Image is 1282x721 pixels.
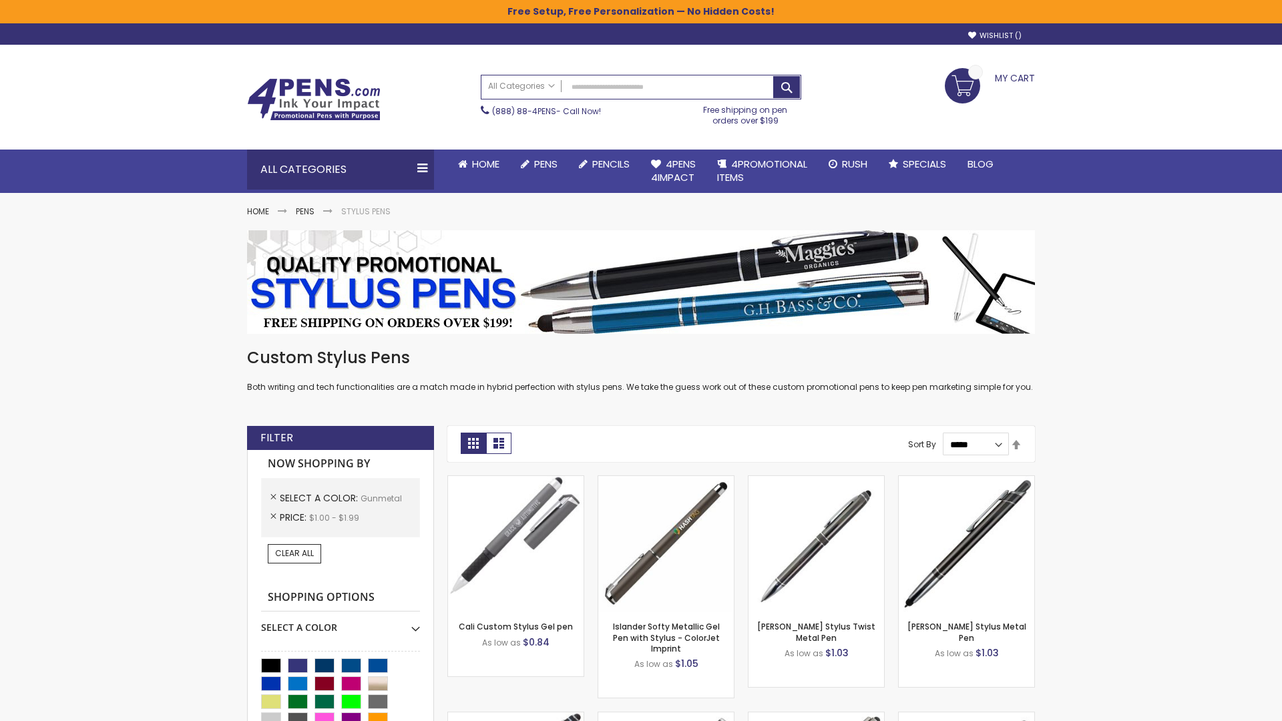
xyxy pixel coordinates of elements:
[976,646,999,660] span: $1.03
[492,105,556,117] a: (888) 88-4PENS
[749,475,884,487] a: Colter Stylus Twist Metal Pen-Gunmetal
[448,476,584,612] img: Cali Custom Stylus Gel pen-Gunmetal
[247,150,434,190] div: All Categories
[247,347,1035,393] div: Both writing and tech functionalities are a match made in hybrid perfection with stylus pens. We ...
[523,636,550,649] span: $0.84
[935,648,974,659] span: As low as
[968,157,994,171] span: Blog
[717,157,807,184] span: 4PROMOTIONAL ITEMS
[534,157,558,171] span: Pens
[447,150,510,179] a: Home
[341,206,391,217] strong: Stylus Pens
[260,431,293,445] strong: Filter
[651,157,696,184] span: 4Pens 4impact
[261,583,420,612] strong: Shopping Options
[640,150,706,193] a: 4Pens4impact
[247,347,1035,369] h1: Custom Stylus Pens
[482,637,521,648] span: As low as
[613,621,720,654] a: Islander Softy Metallic Gel Pen with Stylus - ColorJet Imprint
[957,150,1004,179] a: Blog
[488,81,555,91] span: All Categories
[634,658,673,670] span: As low as
[749,476,884,612] img: Colter Stylus Twist Metal Pen-Gunmetal
[275,547,314,559] span: Clear All
[492,105,601,117] span: - Call Now!
[247,78,381,121] img: 4Pens Custom Pens and Promotional Products
[280,491,361,505] span: Select A Color
[598,476,734,612] img: Islander Softy Metallic Gel Pen with Stylus - ColorJet Imprint-Gunmetal
[568,150,640,179] a: Pencils
[309,512,359,523] span: $1.00 - $1.99
[825,646,849,660] span: $1.03
[448,475,584,487] a: Cali Custom Stylus Gel pen-Gunmetal
[481,75,562,97] a: All Categories
[903,157,946,171] span: Specials
[842,157,867,171] span: Rush
[296,206,314,217] a: Pens
[247,230,1035,334] img: Stylus Pens
[907,621,1026,643] a: [PERSON_NAME] Stylus Metal Pen
[261,450,420,478] strong: Now Shopping by
[261,612,420,634] div: Select A Color
[459,621,573,632] a: Cali Custom Stylus Gel pen
[706,150,818,193] a: 4PROMOTIONALITEMS
[280,511,309,524] span: Price
[899,476,1034,612] img: Olson Stylus Metal Pen-Gunmetal
[598,475,734,487] a: Islander Softy Metallic Gel Pen with Stylus - ColorJet Imprint-Gunmetal
[818,150,878,179] a: Rush
[878,150,957,179] a: Specials
[968,31,1022,41] a: Wishlist
[592,157,630,171] span: Pencils
[908,439,936,450] label: Sort By
[247,206,269,217] a: Home
[510,150,568,179] a: Pens
[361,493,402,504] span: Gunmetal
[675,657,698,670] span: $1.05
[268,544,321,563] a: Clear All
[757,621,875,643] a: [PERSON_NAME] Stylus Twist Metal Pen
[472,157,499,171] span: Home
[690,99,802,126] div: Free shipping on pen orders over $199
[899,475,1034,487] a: Olson Stylus Metal Pen-Gunmetal
[461,433,486,454] strong: Grid
[785,648,823,659] span: As low as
